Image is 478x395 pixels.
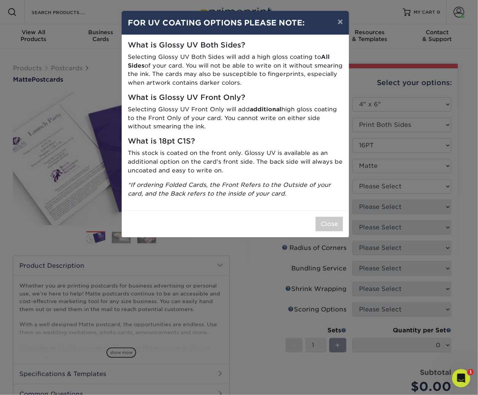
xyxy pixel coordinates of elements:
button: × [332,11,349,32]
p: Selecting Glossy UV Both Sides will add a high gloss coating to of your card. You will not be abl... [128,53,343,87]
iframe: Intercom live chat [452,369,470,387]
h4: FOR UV COATING OPTIONS PLEASE NOTE: [128,17,343,28]
p: This stock is coated on the front only. Glossy UV is available as an additional option on the car... [128,149,343,175]
h5: What is 18pt C1S? [128,137,343,146]
strong: All Sides [128,53,330,69]
h5: What is Glossy UV Both Sides? [128,41,343,50]
button: Close [316,217,343,231]
p: Selecting Glossy UV Front Only will add high gloss coating to the Front Only of your card. You ca... [128,105,343,131]
strong: additional [250,106,281,113]
h5: What is Glossy UV Front Only? [128,93,343,102]
i: *If ordering Folded Cards, the Front Refers to the Outside of your card, and the Back refers to t... [128,181,331,197]
span: 1 [468,369,474,375]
